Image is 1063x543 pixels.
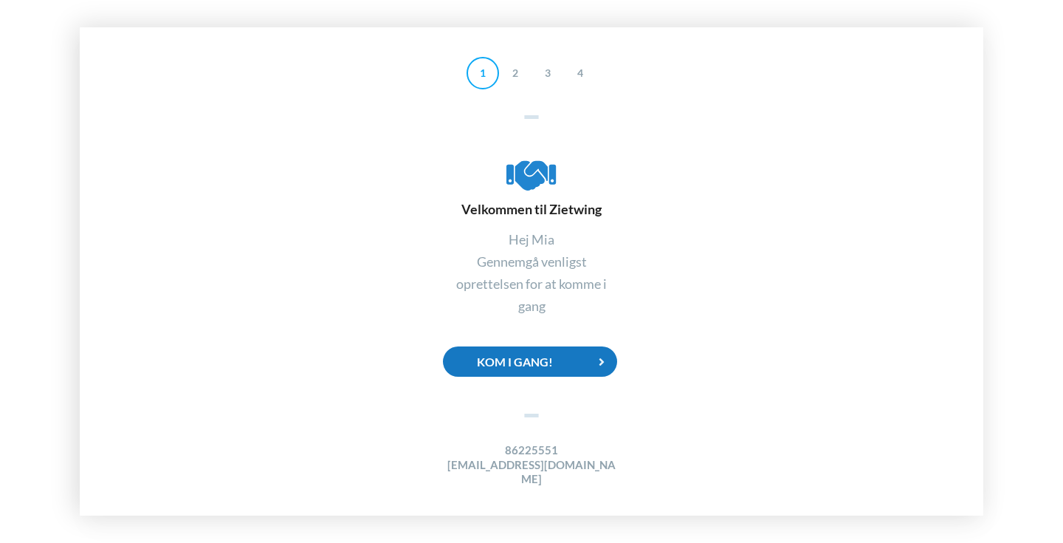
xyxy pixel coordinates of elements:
div: Kom i gang! [443,346,617,377]
h4: [EMAIL_ADDRESS][DOMAIN_NAME] [443,458,620,487]
div: 3 [531,57,564,89]
div: 2 [499,57,531,89]
h4: 86225551 [443,443,620,457]
div: Hej Mia Gennemgå venligst oprettelsen for at komme i gang [443,228,620,317]
div: Velkommen til Zietwing [443,156,620,218]
div: 4 [564,57,596,89]
div: 1 [467,57,499,89]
